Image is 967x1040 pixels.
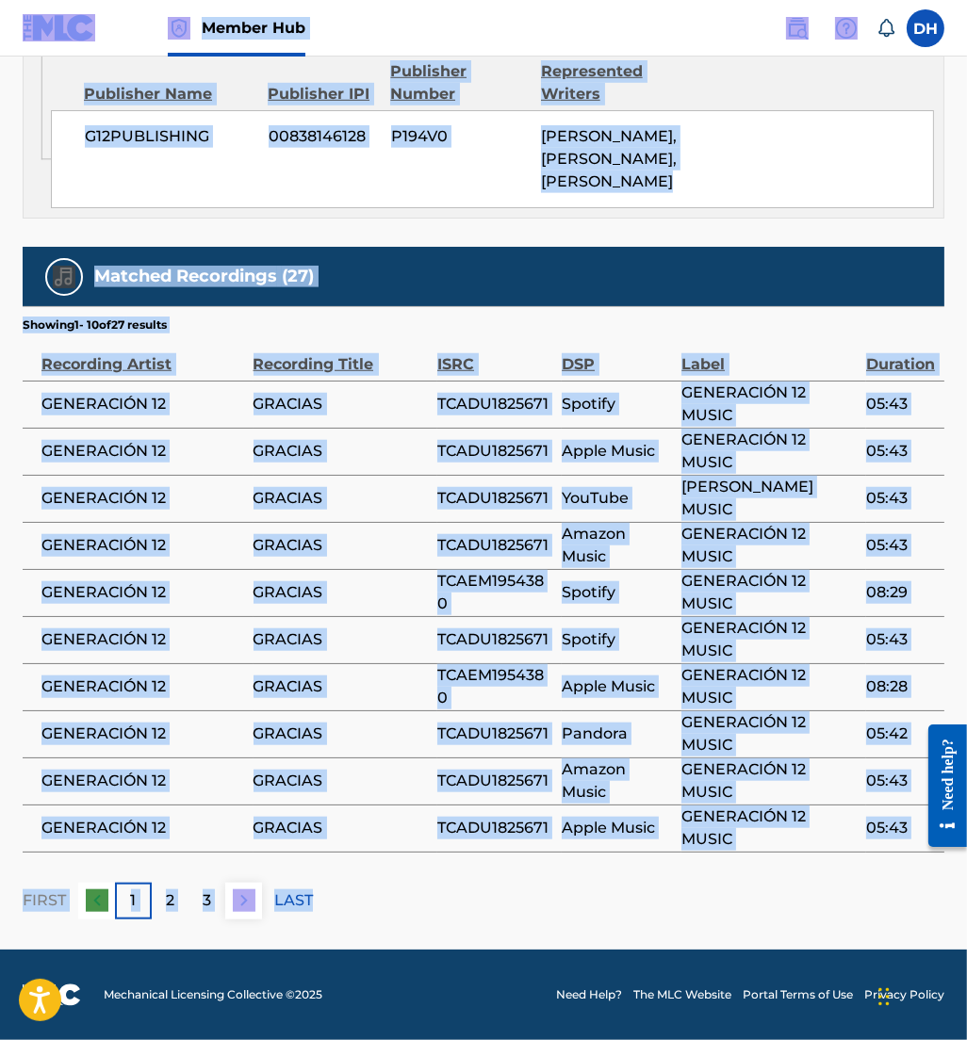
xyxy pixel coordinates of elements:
[681,570,857,615] span: GENERACIÓN 12 MUSIC
[681,382,857,427] span: GENERACIÓN 12 MUSIC
[743,986,853,1003] a: Portal Terms of Use
[556,986,622,1003] a: Need Help?
[681,758,857,804] span: GENERACIÓN 12 MUSIC
[437,664,552,709] span: TCAEM1954380
[866,487,935,510] span: 05:43
[41,675,244,698] span: GENERACIÓN 12
[681,805,857,851] span: GENERACIÓN 12 MUSIC
[877,19,895,38] div: Notifications
[866,628,935,651] span: 05:43
[873,950,967,1040] iframe: Chat Widget
[41,440,244,463] span: GENERACIÓN 12
[268,83,376,106] div: Publisher IPI
[866,723,935,745] span: 05:42
[254,534,429,557] span: GRACIAS
[254,628,429,651] span: GRACIAS
[437,333,552,376] div: ISRC
[437,534,552,557] span: TCADU1825671
[681,617,857,662] span: GENERACIÓN 12 MUSIC
[254,817,429,839] span: GRACIAS
[562,628,672,651] span: Spotify
[41,534,244,557] span: GENERACIÓN 12
[562,581,672,604] span: Spotify
[84,83,254,106] div: Publisher Name
[835,17,858,40] img: help
[562,333,672,376] div: DSP
[131,889,137,912] p: 1
[828,9,865,47] div: Help
[681,476,857,521] span: [PERSON_NAME] MUSIC
[41,628,244,651] span: GENERACIÓN 12
[41,333,244,376] div: Recording Artist
[562,487,672,510] span: YouTube
[541,60,677,106] div: Represented Writers
[437,817,552,839] span: TCADU1825671
[254,581,429,604] span: GRACIAS
[907,9,944,47] div: User Menu
[233,889,255,912] img: right
[864,986,944,1003] a: Privacy Policy
[866,440,935,463] span: 05:43
[633,986,731,1003] a: The MLC Website
[41,393,244,415] span: GENERACIÓN 12
[202,17,305,39] span: Member Hub
[562,758,672,804] span: Amazon Music
[390,60,526,106] div: Publisher Number
[203,889,211,912] p: 3
[23,889,66,912] p: FIRST
[562,675,672,698] span: Apple Music
[166,889,174,912] p: 2
[274,889,313,912] p: LAST
[254,393,429,415] span: GRACIAS
[23,317,167,333] p: Showing 1 - 10 of 27 results
[437,628,552,651] span: TCADU1825671
[562,393,672,415] span: Spotify
[681,429,857,474] span: GENERACIÓN 12 MUSIC
[254,723,429,745] span: GRACIAS
[562,723,672,745] span: Pandora
[914,710,967,862] iframe: Resource Center
[437,570,552,615] span: TCAEM1954380
[254,487,429,510] span: GRACIAS
[866,333,935,376] div: Duration
[866,675,935,698] span: 08:28
[681,664,857,709] span: GENERACIÓN 12 MUSIC
[562,440,672,463] span: Apple Music
[254,770,429,792] span: GRACIAS
[168,17,190,40] img: Top Rightsholder
[437,723,552,745] span: TCADU1825671
[437,487,552,510] span: TCADU1825671
[878,968,890,1025] div: Drag
[269,125,377,148] span: 00838146128
[41,723,244,745] span: GENERACIÓN 12
[681,711,857,756] span: GENERACIÓN 12 MUSIC
[681,523,857,568] span: GENERACIÓN 12 MUSIC
[23,14,95,41] img: MLC Logo
[254,333,429,376] div: Recording Title
[786,17,809,40] img: search
[866,534,935,557] span: 05:43
[562,523,672,568] span: Amazon Music
[541,127,677,190] span: [PERSON_NAME], [PERSON_NAME], [PERSON_NAME]
[41,487,244,510] span: GENERACIÓN 12
[866,770,935,792] span: 05:43
[681,333,857,376] div: Label
[254,440,429,463] span: GRACIAS
[254,675,429,698] span: GRACIAS
[437,770,552,792] span: TCADU1825671
[41,817,244,839] span: GENERACIÓN 12
[85,125,254,148] span: G12PUBLISHING
[53,266,75,288] img: Matched Recordings
[104,986,322,1003] span: Mechanical Licensing Collective © 2025
[41,581,244,604] span: GENERACIÓN 12
[437,440,552,463] span: TCADU1825671
[41,770,244,792] span: GENERACIÓN 12
[23,983,81,1006] img: logo
[779,9,816,47] a: Public Search
[437,393,552,415] span: TCADU1825671
[562,817,672,839] span: Apple Music
[391,125,527,148] span: P194V0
